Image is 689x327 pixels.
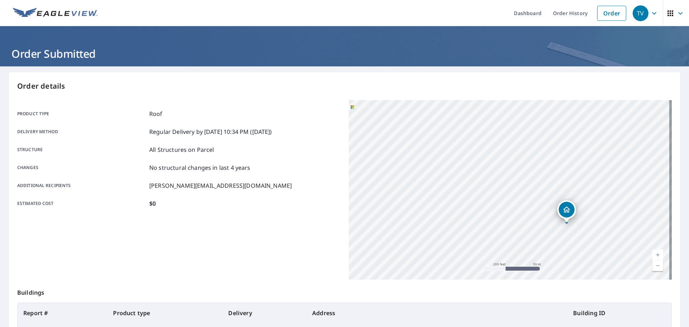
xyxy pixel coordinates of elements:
[18,303,107,323] th: Report #
[149,163,250,172] p: No structural changes in last 4 years
[597,6,626,21] a: Order
[17,127,146,136] p: Delivery method
[17,145,146,154] p: Structure
[652,249,663,260] a: Current Level 18, Zoom In
[13,8,98,19] img: EV Logo
[17,181,146,190] p: Additional recipients
[149,127,272,136] p: Regular Delivery by [DATE] 10:34 PM ([DATE])
[17,280,672,303] p: Buildings
[17,163,146,172] p: Changes
[557,200,576,223] div: Dropped pin, building 1, Residential property, 2450 Stockton Dr Fleming Island, FL 32003
[17,199,146,208] p: Estimated cost
[149,109,163,118] p: Roof
[149,145,214,154] p: All Structures on Parcel
[107,303,222,323] th: Product type
[149,181,292,190] p: [PERSON_NAME][EMAIL_ADDRESS][DOMAIN_NAME]
[149,199,156,208] p: $0
[567,303,671,323] th: Building ID
[633,5,648,21] div: TV
[17,109,146,118] p: Product type
[306,303,567,323] th: Address
[9,46,680,61] h1: Order Submitted
[222,303,306,323] th: Delivery
[652,260,663,271] a: Current Level 18, Zoom Out
[17,81,672,92] p: Order details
